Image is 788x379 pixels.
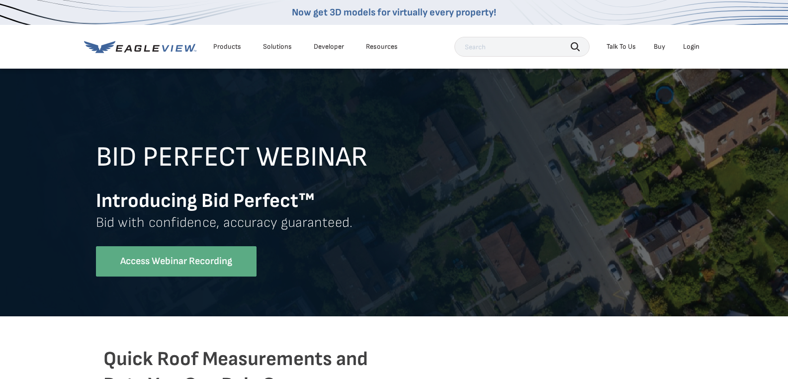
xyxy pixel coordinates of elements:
div: Login [683,42,700,51]
a: Now get 3D models for virtually every property! [292,6,496,18]
div: Talk To Us [607,42,636,51]
a: Buy [654,42,665,51]
h2: BID PERFECT WEBINAR [96,142,693,188]
input: Search [454,37,590,57]
div: Resources [366,42,398,51]
a: Access Webinar Recording [96,246,257,277]
p: Bid with confidence, accuracy guaranteed. [96,214,693,246]
h3: Introducing Bid Perfect™ [96,188,693,214]
div: Products [213,42,241,51]
div: Solutions [263,42,292,51]
a: Developer [314,42,344,51]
